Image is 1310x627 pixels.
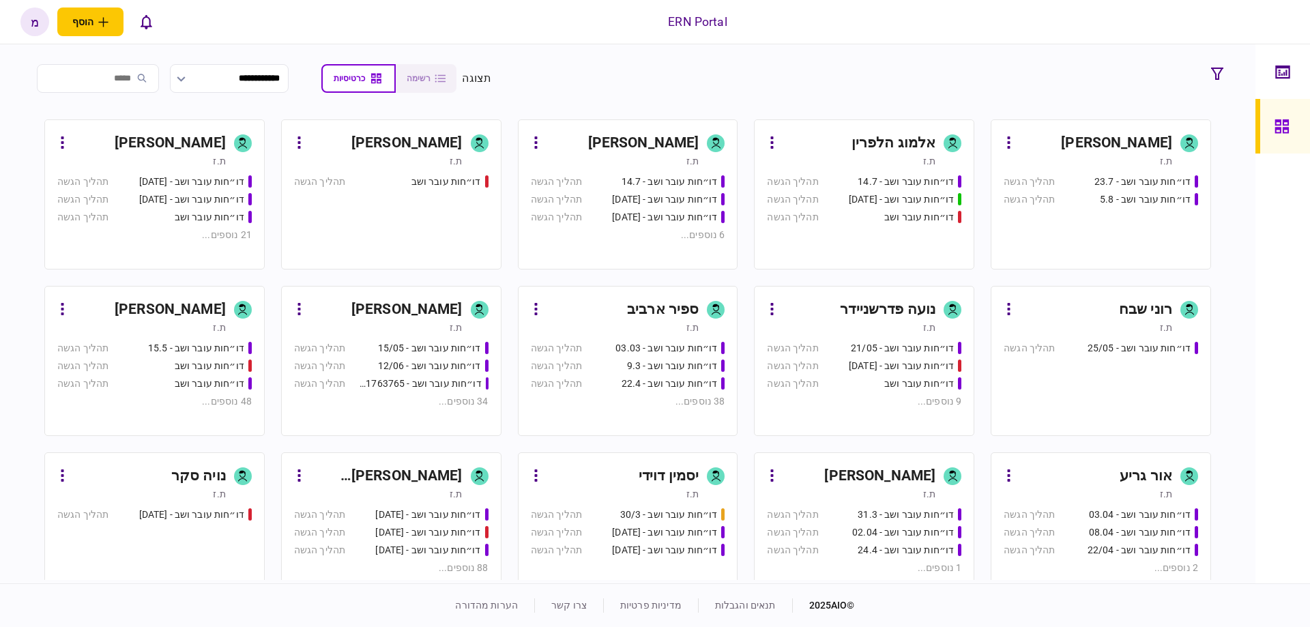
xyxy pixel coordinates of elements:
[1100,192,1191,207] div: דו״חות עובר ושב - 5.8
[991,452,1211,602] a: אור גריעת.זדו״חות עובר ושב - 03.04תהליך הגשהדו״חות עובר ושב - 08.04תהליך הגשהדו״חות עובר ושב - 22...
[612,543,717,557] div: דו״חות עובר ושב - 02/09/25
[57,377,108,391] div: תהליך הגשה
[396,64,456,93] button: רשימה
[57,210,108,224] div: תהליך הגשה
[923,487,935,501] div: ת.ז
[139,175,244,189] div: דו״חות עובר ושב - 25.06.25
[1004,543,1055,557] div: תהליך הגשה
[991,286,1211,436] a: רוני שבחת.זדו״חות עובר ושב - 25/05תהליך הגשה
[378,341,481,355] div: דו״חות עובר ושב - 15/05
[44,119,265,269] a: [PERSON_NAME]ת.זדו״חות עובר ושב - 25.06.25תהליך הגשהדו״חות עובר ושב - 26.06.25תהליך הגשהדו״חות עו...
[1089,525,1191,540] div: דו״חות עובר ושב - 08.04
[767,210,818,224] div: תהליך הגשה
[450,487,462,501] div: ת.ז
[612,192,717,207] div: דו״חות עובר ושב - 23.7.25
[612,525,717,540] div: דו״חות עובר ושב - 31.08.25
[139,192,244,207] div: דו״חות עובר ושב - 26.06.25
[588,132,699,154] div: [PERSON_NAME]
[294,341,345,355] div: תהליך הגשה
[1004,341,1055,355] div: תהליך הגשה
[767,192,818,207] div: תהליך הגשה
[132,8,160,36] button: פתח רשימת התראות
[294,175,345,189] div: תהליך הגשה
[20,8,49,36] div: מ
[991,119,1211,269] a: [PERSON_NAME]ת.זדו״חות עובר ושב - 23.7תהליך הגשהדו״חות עובר ושב - 5.8תהליך הגשה
[57,359,108,373] div: תהליך הגשה
[1160,154,1172,168] div: ת.ז
[294,394,489,409] div: 34 נוספים ...
[57,228,252,242] div: 21 נוספים ...
[754,119,974,269] a: אלמוג הלפריןת.זדו״חות עובר ושב - 14.7תהליך הגשהדו״חות עובר ושב - 15.07.25תהליך הגשהדו״חות עובר וש...
[884,377,954,391] div: דו״חות עובר ושב
[851,132,936,154] div: אלמוג הלפרין
[462,70,491,87] div: תצוגה
[851,341,954,355] div: דו״חות עובר ושב - 21/05
[1160,321,1172,334] div: ת.ז
[115,132,226,154] div: [PERSON_NAME]
[407,74,431,83] span: רשימה
[213,487,225,501] div: ת.ז
[359,377,481,391] div: דו״חות עובר ושב - 511763765 18/06
[531,210,582,224] div: תהליך הגשה
[294,543,345,557] div: תהליך הגשה
[518,452,738,602] a: יסמין דוידית.זדו״חות עובר ושב - 30/3תהליך הגשהדו״חות עובר ושב - 31.08.25תהליך הגשהדו״חות עובר ושב...
[351,132,463,154] div: [PERSON_NAME]
[57,394,252,409] div: 48 נוספים ...
[44,286,265,436] a: [PERSON_NAME]ת.זדו״חות עובר ושב - 15.5תהליך הגשהדו״חות עובר ושבתהליך הגשהדו״חות עובר ושבתהליך הגש...
[1004,525,1055,540] div: תהליך הגשה
[518,119,738,269] a: [PERSON_NAME]ת.זדו״חות עובר ושב - 14.7תהליך הגשהדו״חות עובר ושב - 23.7.25תהליך הגשהדו״חות עובר וש...
[627,359,718,373] div: דו״חות עובר ושב - 9.3
[294,561,489,575] div: 88 נוספים ...
[531,175,582,189] div: תהליך הגשה
[531,228,725,242] div: 6 נוספים ...
[858,175,954,189] div: דו״חות עובר ושב - 14.7
[531,341,582,355] div: תהליך הגשה
[171,465,226,487] div: נויה סקר
[767,359,818,373] div: תהליך הגשה
[1004,175,1055,189] div: תהליך הגשה
[1061,132,1172,154] div: [PERSON_NAME]
[1004,192,1055,207] div: תהליך הגשה
[531,192,582,207] div: תהליך הגשה
[686,487,699,501] div: ת.ז
[1004,561,1198,575] div: 2 נוספים ...
[531,377,582,391] div: תהליך הגשה
[115,299,226,321] div: [PERSON_NAME]
[620,600,682,611] a: מדיניות פרטיות
[686,321,699,334] div: ת.ז
[294,525,345,540] div: תהליך הגשה
[175,210,244,224] div: דו״חות עובר ושב
[175,359,244,373] div: דו״חות עובר ושב
[531,508,582,522] div: תהליך הגשה
[767,175,818,189] div: תהליך הגשה
[767,561,961,575] div: 1 נוספים ...
[411,175,481,189] div: דו״חות עובר ושב
[852,525,954,540] div: דו״חות עובר ושב - 02.04
[531,394,725,409] div: 38 נוספים ...
[622,377,718,391] div: דו״חות עובר ושב - 22.4
[57,8,123,36] button: פתח תפריט להוספת לקוח
[858,543,954,557] div: דו״חות עובר ושב - 24.4
[1120,465,1172,487] div: אור גריע
[334,74,365,83] span: כרטיסיות
[923,321,935,334] div: ת.ז
[148,341,244,355] div: דו״חות עובר ושב - 15.5
[375,525,480,540] div: דו״חות עובר ושב - 19.3.25
[375,508,480,522] div: דו״חות עובר ושב - 19/03/2025
[639,465,699,487] div: יסמין דוידי
[767,508,818,522] div: תהליך הגשה
[1088,341,1191,355] div: דו״חות עובר ושב - 25/05
[884,210,954,224] div: דו״חות עובר ושב
[1160,487,1172,501] div: ת.ז
[57,175,108,189] div: תהליך הגשה
[792,598,855,613] div: © 2025 AIO
[294,359,345,373] div: תהליך הגשה
[44,452,265,602] a: נויה סקרת.זדו״חות עובר ושב - 19.03.2025תהליך הגשה
[767,543,818,557] div: תהליך הגשה
[615,341,717,355] div: דו״חות עובר ושב - 03.03
[754,286,974,436] a: נועה פדרשניידרת.זדו״חות עובר ושב - 21/05תהליך הגשהדו״חות עובר ושב - 03/06/25תהליך הגשהדו״חות עובר...
[57,341,108,355] div: תהליך הגשה
[281,119,501,269] a: [PERSON_NAME]ת.זדו״חות עובר ושבתהליך הגשה
[754,452,974,602] a: [PERSON_NAME]ת.זדו״חות עובר ושב - 31.3תהליך הגשהדו״חות עובר ושב - 02.04תהליך הגשהדו״חות עובר ושב ...
[767,341,818,355] div: תהליך הגשה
